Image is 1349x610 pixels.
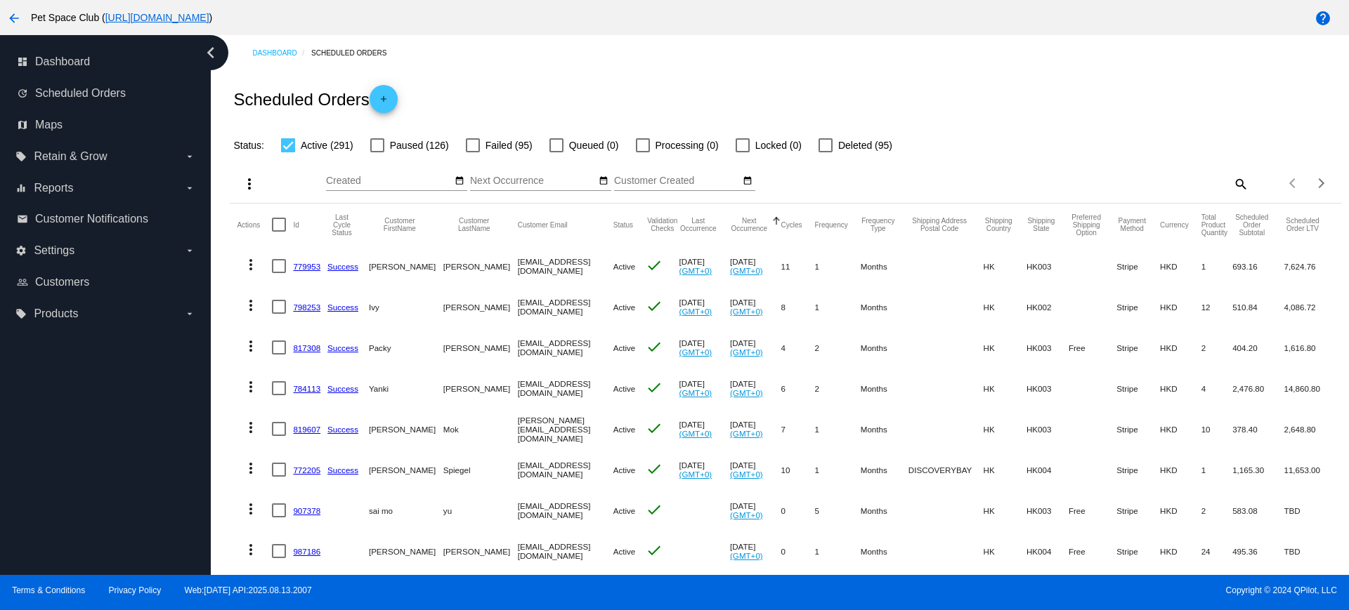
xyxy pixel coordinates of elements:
a: Scheduled Orders [311,42,399,64]
mat-cell: [DATE] [679,409,730,449]
span: Active [613,506,636,515]
mat-cell: 8 [781,286,814,327]
mat-cell: Stripe [1116,449,1160,490]
mat-cell: [DATE] [679,246,730,286]
mat-cell: Months [861,246,908,286]
mat-icon: date_range [455,175,464,187]
i: update [17,88,28,99]
mat-cell: Stripe [1116,286,1160,327]
mat-cell: HK [984,409,1027,449]
mat-cell: [DATE] [730,286,781,327]
span: Status: [233,140,264,151]
a: 784113 [293,384,320,393]
a: Terms & Conditions [12,585,85,595]
mat-cell: Stripe [1116,409,1160,449]
mat-cell: [EMAIL_ADDRESS][DOMAIN_NAME] [518,531,613,571]
i: people_outline [17,277,28,288]
mat-cell: HKD [1160,327,1201,368]
mat-cell: 1 [1201,449,1232,490]
mat-cell: [PERSON_NAME] [443,531,518,571]
a: Success [327,262,358,271]
mat-cell: [PERSON_NAME] [369,449,443,490]
mat-icon: check [646,298,663,314]
button: Change sorting for Frequency [814,220,847,229]
mat-cell: Mok [443,409,518,449]
mat-cell: HK [984,286,1027,327]
a: (GMT+0) [679,470,712,479]
mat-cell: 1 [814,246,860,286]
mat-cell: 510.84 [1232,286,1284,327]
button: Change sorting for ShippingPostcode [908,217,971,232]
a: (GMT+0) [679,429,712,438]
button: Change sorting for FrequencyType [861,217,896,232]
span: Scheduled Orders [35,87,126,100]
a: Success [327,343,358,352]
mat-cell: [DATE] [730,531,781,571]
mat-cell: HK [984,531,1027,571]
span: Active [613,425,636,434]
span: Active [613,547,636,556]
a: dashboard Dashboard [17,51,195,73]
i: map [17,119,28,131]
mat-cell: Months [861,490,908,531]
button: Change sorting for NextOccurrenceUtc [730,217,768,232]
button: Change sorting for ShippingState [1027,217,1056,232]
a: update Scheduled Orders [17,82,195,105]
mat-cell: 0 [781,531,814,571]
button: Change sorting for PreferredShippingOption [1069,213,1104,237]
mat-cell: 2,476.80 [1232,368,1284,409]
mat-icon: more_vert [242,378,259,395]
span: Reports [34,182,73,194]
mat-cell: yu [443,490,518,531]
a: (GMT+0) [730,388,763,397]
mat-cell: 2 [1201,490,1232,531]
a: (GMT+0) [679,266,712,275]
mat-cell: 10 [781,449,814,490]
mat-header-cell: Total Product Quantity [1201,204,1232,246]
button: Change sorting for CustomerEmail [518,220,568,229]
span: Products [34,307,78,320]
span: Deleted (95) [838,137,892,154]
a: (GMT+0) [679,307,712,316]
mat-cell: 1 [1201,246,1232,286]
a: people_outline Customers [17,271,195,293]
mat-cell: HK [984,490,1027,531]
button: Change sorting for Status [613,220,633,229]
mat-cell: [PERSON_NAME] [369,409,443,449]
button: Change sorting for Cycles [781,220,802,229]
mat-cell: TBD [1284,531,1334,571]
mat-cell: 12 [1201,286,1232,327]
button: Change sorting for CustomerFirstName [369,217,431,232]
mat-cell: [PERSON_NAME] [369,246,443,286]
mat-cell: Free [1069,490,1116,531]
span: Paused (126) [390,137,449,154]
mat-cell: 1 [814,449,860,490]
mat-icon: more_vert [242,500,259,517]
mat-icon: check [646,257,663,274]
mat-cell: Yanki [369,368,443,409]
span: Active [613,262,636,271]
mat-cell: DISCOVERYBAY [908,449,984,490]
mat-cell: [PERSON_NAME] [443,327,518,368]
mat-icon: check [646,338,663,355]
mat-cell: Months [861,368,908,409]
button: Change sorting for CustomerLastName [443,217,505,232]
a: (GMT+0) [730,551,763,560]
a: map Maps [17,114,195,136]
mat-icon: check [646,542,663,559]
i: arrow_drop_down [184,308,195,319]
mat-cell: [DATE] [730,490,781,531]
mat-cell: [EMAIL_ADDRESS][DOMAIN_NAME] [518,490,613,531]
span: Active (291) [301,137,353,154]
a: Success [327,303,358,312]
a: 907378 [293,506,320,515]
mat-cell: HK [984,368,1027,409]
i: dashboard [17,56,28,67]
mat-cell: 5 [814,490,860,531]
button: Change sorting for LifetimeValue [1284,217,1321,232]
mat-cell: HK003 [1027,246,1069,286]
i: local_offer [15,308,27,319]
mat-cell: [EMAIL_ADDRESS][DOMAIN_NAME] [518,368,613,409]
mat-cell: [EMAIL_ADDRESS][DOMAIN_NAME] [518,449,613,490]
mat-cell: HK003 [1027,409,1069,449]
